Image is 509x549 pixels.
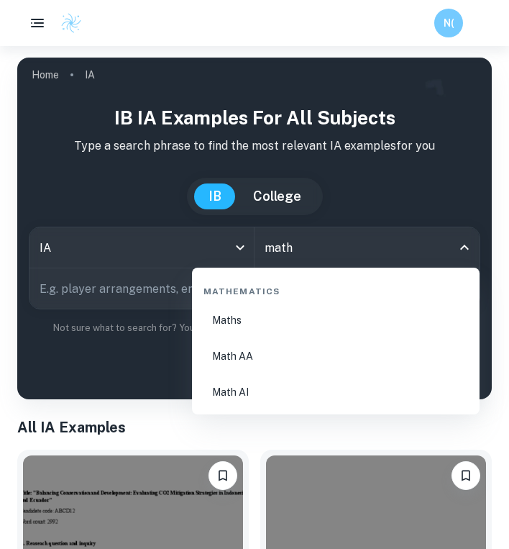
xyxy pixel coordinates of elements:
[454,237,474,258] button: Close
[52,12,82,34] a: Clastify logo
[85,67,95,83] p: IA
[451,461,480,490] button: Bookmark
[434,9,463,37] button: N(
[29,268,439,309] input: E.g. player arrangements, enthalpy of combustion, analysis of a big city...
[198,340,474,373] li: Math AA
[239,183,316,209] button: College
[32,65,59,85] a: Home
[17,417,492,438] h1: All IA Examples
[198,304,474,337] li: Maths
[194,183,236,209] button: IB
[208,461,237,490] button: Bookmark
[60,12,82,34] img: Clastify logo
[17,58,492,399] img: profile cover
[29,104,480,132] h1: IB IA examples for all subjects
[29,321,480,350] p: Not sure what to search for? You can always look through our example Internal Assessments below f...
[441,15,457,31] h6: N(
[29,227,254,268] div: IA
[198,273,474,304] div: Mathematics
[29,137,480,155] p: Type a search phrase to find the most relevant IA examples for you
[198,376,474,409] li: Math AI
